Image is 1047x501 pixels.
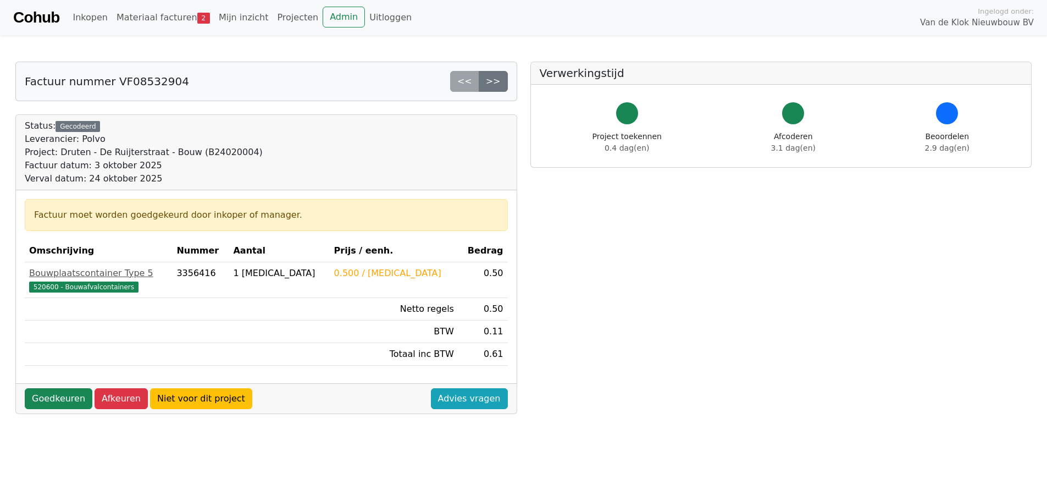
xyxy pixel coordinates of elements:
[330,343,458,366] td: Totaal inc BTW
[771,131,816,154] div: Afcoderen
[431,388,508,409] a: Advies vragen
[592,131,662,154] div: Project toekennen
[978,6,1034,16] span: Ingelogd onder:
[56,121,100,132] div: Gecodeerd
[95,388,148,409] a: Afkeuren
[330,240,458,262] th: Prijs / eenh.
[25,133,263,146] div: Leverancier: Polvo
[920,16,1034,29] span: Van de Klok Nieuwbouw BV
[330,321,458,343] td: BTW
[25,240,172,262] th: Omschrijving
[172,240,229,262] th: Nummer
[540,67,1023,80] h5: Verwerkingstijd
[214,7,273,29] a: Mijn inzicht
[197,13,210,24] span: 2
[68,7,112,29] a: Inkopen
[29,267,168,293] a: Bouwplaatscontainer Type 5520600 - Bouwafvalcontainers
[458,262,508,298] td: 0.50
[458,240,508,262] th: Bedrag
[34,208,498,222] div: Factuur moet worden goedgekeurd door inkoper of manager.
[25,172,263,185] div: Verval datum: 24 oktober 2025
[334,267,454,280] div: 0.500 / [MEDICAL_DATA]
[229,240,329,262] th: Aantal
[25,388,92,409] a: Goedkeuren
[150,388,252,409] a: Niet voor dit project
[458,321,508,343] td: 0.11
[25,119,263,185] div: Status:
[29,282,139,293] span: 520600 - Bouwafvalcontainers
[925,144,970,152] span: 2.9 dag(en)
[458,298,508,321] td: 0.50
[112,7,214,29] a: Materiaal facturen2
[25,146,263,159] div: Project: Druten - De Ruijterstraat - Bouw (B24020004)
[771,144,816,152] span: 3.1 dag(en)
[25,159,263,172] div: Factuur datum: 3 oktober 2025
[13,4,59,31] a: Cohub
[458,343,508,366] td: 0.61
[233,267,325,280] div: 1 [MEDICAL_DATA]
[323,7,365,27] a: Admin
[330,298,458,321] td: Netto regels
[925,131,970,154] div: Beoordelen
[365,7,416,29] a: Uitloggen
[29,267,168,280] div: Bouwplaatscontainer Type 5
[605,144,649,152] span: 0.4 dag(en)
[273,7,323,29] a: Projecten
[479,71,508,92] a: >>
[25,75,189,88] h5: Factuur nummer VF08532904
[172,262,229,298] td: 3356416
